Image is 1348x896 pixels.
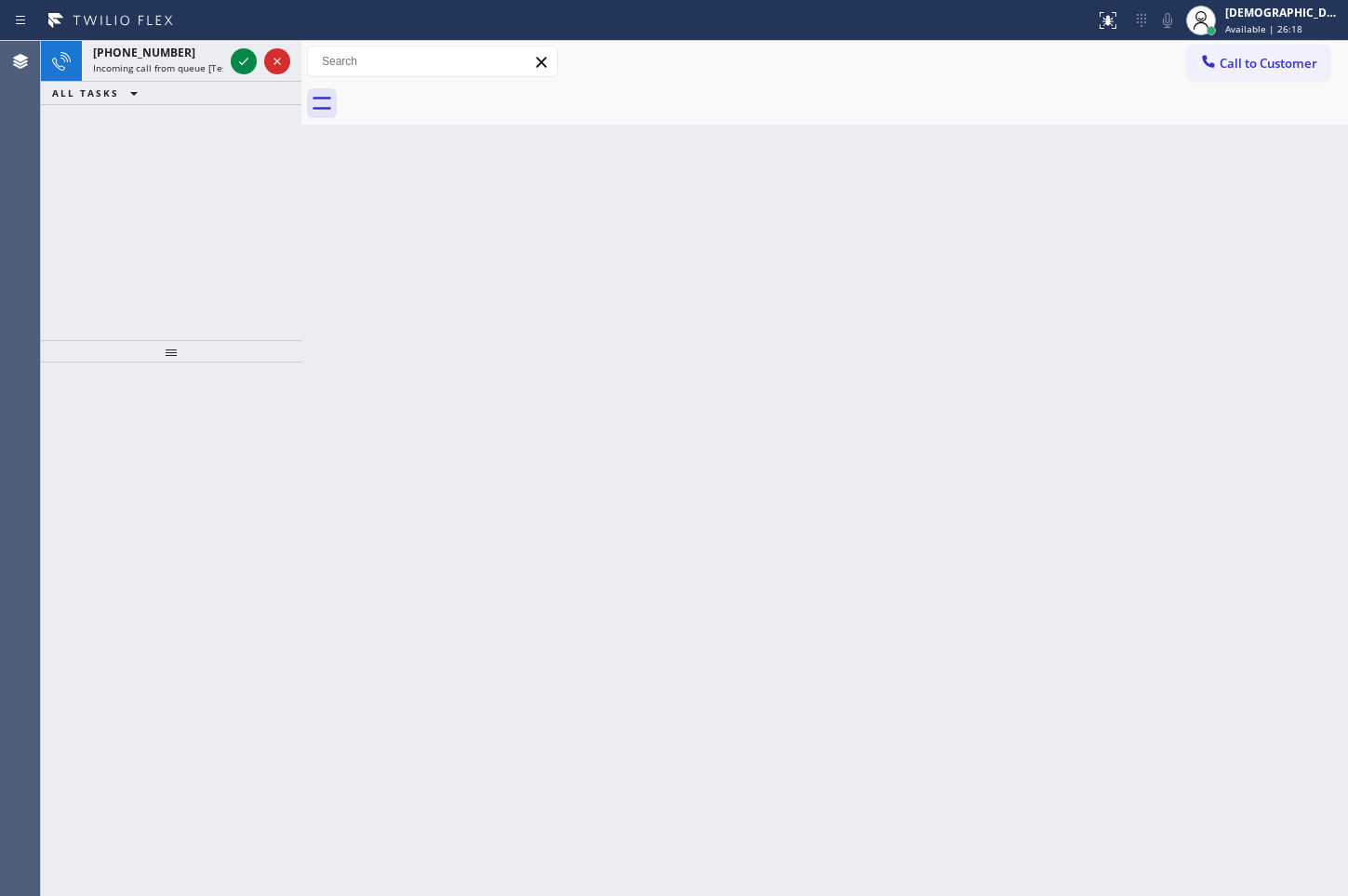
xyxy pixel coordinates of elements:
button: ALL TASKS [41,82,156,104]
span: ALL TASKS [52,86,119,99]
button: Mute [1154,7,1181,33]
input: Search [308,46,557,76]
span: Available | 26:18 [1225,22,1302,35]
button: Reject [264,48,290,74]
button: Accept [231,48,257,74]
span: Call to Customer [1220,55,1317,72]
span: [PHONE_NUMBER] [93,45,195,60]
button: Call to Customer [1187,46,1329,81]
span: Incoming call from queue [Test] All [93,61,247,74]
div: [DEMOGRAPHIC_DATA][PERSON_NAME] [1225,5,1342,20]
